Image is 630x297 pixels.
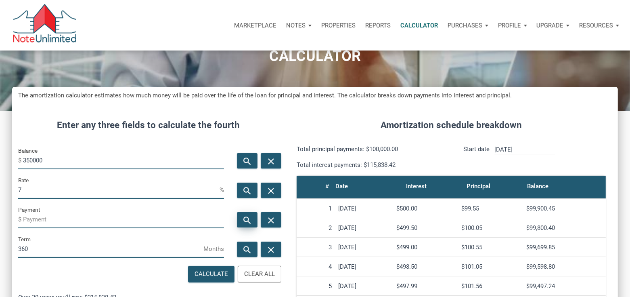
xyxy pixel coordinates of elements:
div: $499.50 [396,224,455,232]
button: Purchases [443,13,493,38]
p: Profile [498,22,521,29]
div: $99,900.45 [526,205,603,212]
button: close [261,242,281,257]
input: Rate [18,181,220,199]
button: close [261,183,281,198]
a: Calculator [396,13,443,38]
div: $99,800.40 [526,224,603,232]
button: search [237,153,257,169]
img: NoteUnlimited [12,4,77,46]
div: # [325,181,329,192]
div: Interest [406,181,427,192]
button: Clear All [238,266,281,282]
input: Payment [23,210,224,228]
i: search [243,245,252,255]
button: close [261,212,281,227]
div: $101.05 [461,263,520,270]
label: Rate [18,175,29,185]
p: Reports [365,22,391,29]
div: $500.00 [396,205,455,212]
p: Calculator [400,22,438,29]
button: search [237,242,257,257]
a: Properties [316,13,360,38]
div: 5 [300,282,332,290]
p: Marketplace [234,22,276,29]
div: Calculate [195,270,228,279]
div: $101.56 [461,282,520,290]
button: Notes [281,13,316,38]
input: Term [18,240,203,258]
label: Payment [18,205,40,215]
div: $100.55 [461,244,520,251]
input: Balance [23,151,224,169]
p: Properties [321,22,356,29]
i: close [266,186,276,196]
h4: Amortization schedule breakdown [291,118,612,132]
div: Date [335,181,348,192]
button: Upgrade [532,13,574,38]
div: 1 [300,205,332,212]
h4: Enter any three fields to calculate the fourth [18,118,278,132]
p: Purchases [448,22,482,29]
button: search [237,212,257,227]
i: search [243,156,252,166]
h1: CALCULATOR [6,48,624,65]
label: Term [18,234,31,244]
div: $498.50 [396,263,455,270]
div: Clear All [244,270,275,279]
div: [DATE] [338,282,390,290]
div: $99,699.85 [526,244,603,251]
span: Months [203,242,224,255]
p: Upgrade [536,22,563,29]
button: Resources [574,13,624,38]
i: close [266,156,276,166]
div: $99,598.80 [526,263,603,270]
div: 3 [300,244,332,251]
button: search [237,183,257,198]
div: [DATE] [338,244,390,251]
span: $ [18,213,23,226]
div: $99.55 [461,205,520,212]
span: % [220,183,224,196]
i: search [243,186,252,196]
div: Principal [467,181,490,192]
button: Reports [360,13,396,38]
label: Balance [18,146,38,156]
button: Marketplace [229,13,281,38]
div: 2 [300,224,332,232]
i: close [266,215,276,225]
h5: The amortization calculator estimates how much money will be paid over the life of the loan for p... [18,91,612,100]
p: Total interest payments: $115,838.42 [297,160,445,170]
div: $499.00 [396,244,455,251]
div: $100.05 [461,224,520,232]
button: Profile [493,13,532,38]
div: [DATE] [338,205,390,212]
div: [DATE] [338,263,390,270]
span: $ [18,154,23,167]
p: Start date [463,144,490,170]
i: search [243,215,252,225]
div: [DATE] [338,224,390,232]
button: Calculate [188,266,234,282]
div: $497.99 [396,282,455,290]
button: close [261,153,281,169]
p: Resources [579,22,613,29]
div: $99,497.24 [526,282,603,290]
p: Total principal payments: $100,000.00 [297,144,445,154]
i: close [266,245,276,255]
div: 4 [300,263,332,270]
p: Notes [286,22,306,29]
div: Balance [527,181,548,192]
